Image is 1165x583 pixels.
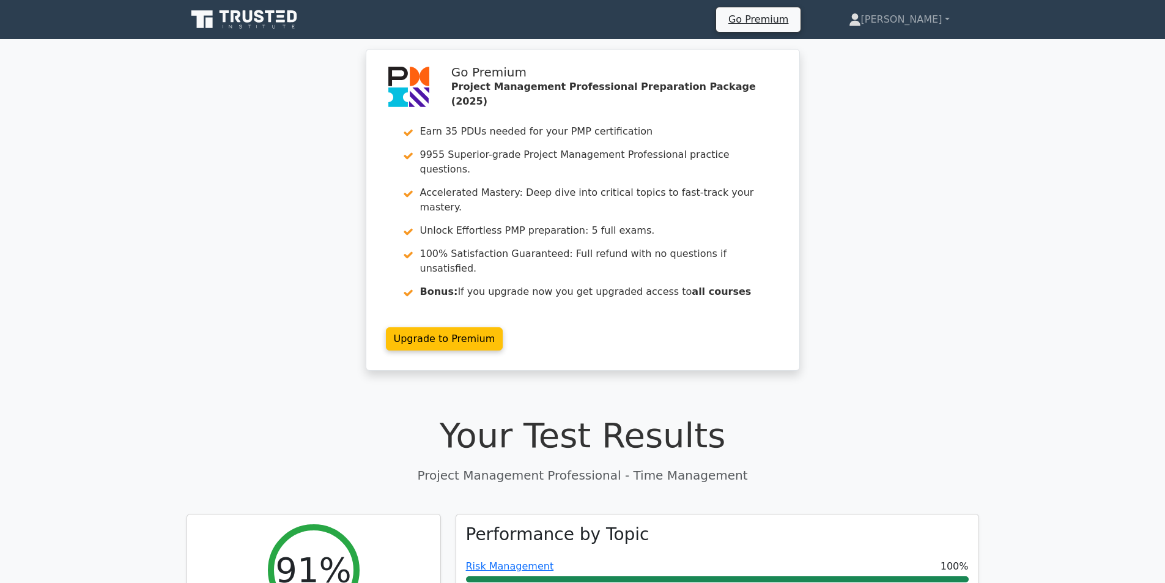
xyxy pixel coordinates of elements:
h1: Your Test Results [187,415,979,456]
span: 100% [941,559,969,574]
p: Project Management Professional - Time Management [187,466,979,485]
a: Upgrade to Premium [386,327,503,351]
a: [PERSON_NAME] [819,7,979,32]
h3: Performance by Topic [466,524,649,545]
a: Go Premium [721,11,796,28]
a: Risk Management [466,560,554,572]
